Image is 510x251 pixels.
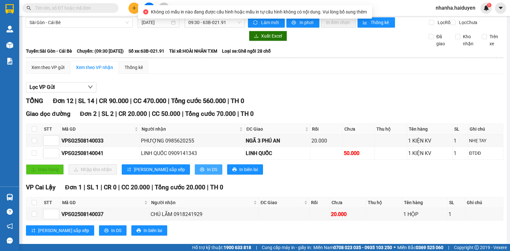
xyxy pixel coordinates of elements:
span: printer [104,228,109,233]
span: SL 14 [78,97,94,105]
span: In biên lai [239,166,258,173]
span: Giao dọc đường [26,110,70,117]
th: STT [42,124,61,134]
span: In DS [207,166,217,173]
div: 50.000 [344,149,374,157]
td: VPSG2508140037 [61,208,150,221]
span: ĐC Giao [246,125,304,133]
div: NGÃ 3 PHÚ AN [246,137,309,145]
span: Xuất Excel [261,32,282,39]
img: logo-vxr [5,4,14,14]
span: Đơn 2 [80,110,97,117]
span: caret-down [498,5,504,11]
th: Ghi chú [468,124,503,134]
span: In biên lai [144,227,162,234]
span: Người nhận [142,125,238,133]
span: Tổng cước 560.000 [171,97,226,105]
span: ĐC Giao [260,199,303,206]
button: uploadGiao hàng [26,164,64,175]
th: Tên hàng [402,197,448,208]
span: Lọc Rồi [435,19,452,26]
th: Thu hộ [375,124,407,134]
span: CC 20.000 [121,184,150,191]
div: VPSG2508140037 [62,210,148,218]
button: plus [128,3,140,14]
span: nhanha.haiduyen [431,4,481,12]
span: bar-chart [363,20,368,25]
th: Chưa [343,124,375,134]
span: Miền Bắc [397,244,443,251]
div: 1 KIỆN KV [408,149,451,157]
div: NHẸ TAY [469,137,502,144]
th: Chưa [330,197,366,208]
span: | [227,97,229,105]
button: Lọc VP Gửi [26,82,96,92]
span: Hỗ trợ kỹ thuật: [192,244,251,251]
span: Đơn 1 [65,184,82,191]
th: Thu hộ [366,197,402,208]
div: CHÚ LÃM 0918241929 [151,210,258,218]
div: 20.000 [311,137,341,145]
span: In phơi [300,19,314,26]
span: Đã giao [434,33,450,47]
span: Chuyến: (09:30 [DATE]) [77,48,124,55]
div: VPSG2508140041 [62,149,139,157]
div: 1 [454,149,467,157]
div: LINH QUỐC [246,149,309,157]
input: Tìm tên, số ĐT hoặc mã đơn [35,4,111,12]
span: Số xe: 63B-021.91 [128,48,164,55]
span: | [448,244,449,251]
td: VPSG2508140033 [61,134,140,147]
span: | [98,110,100,117]
span: Người nhận [151,199,252,206]
span: SL 2 [102,110,114,117]
span: Đơn 12 [53,97,73,105]
span: [PERSON_NAME] sắp xếp [38,227,89,234]
span: download [254,34,259,39]
span: TH 0 [231,97,244,105]
span: Tài xế: HOÀI NHÂN TXM [169,48,217,55]
span: Sài Gòn - Cái Bè [29,18,129,27]
span: [PERSON_NAME] sắp xếp [134,166,185,173]
span: | [182,110,184,117]
span: SL 1 [87,184,99,191]
td: VPSG2508140041 [61,147,140,160]
div: 1 [448,210,464,218]
th: SL [453,124,468,134]
div: LINH QUỐC 0909141343 [141,149,243,157]
span: Cung cấp máy in - giấy in: [262,244,312,251]
span: | [101,184,102,191]
strong: 0708 023 035 - 0935 103 250 [333,245,392,250]
span: TH 0 [241,110,254,117]
span: notification [7,223,13,229]
span: | [130,97,132,105]
th: Rồi [310,124,343,134]
button: In đơn chọn [321,17,356,28]
span: | [118,184,120,191]
th: Tên hàng [407,124,453,134]
button: sort-ascending[PERSON_NAME] sắp xếp [122,164,190,175]
th: Ghi chú [465,197,503,208]
span: | [149,110,150,117]
span: | [115,110,117,117]
span: | [207,184,209,191]
button: syncLàm mới [248,17,285,28]
button: printerIn phơi [286,17,319,28]
span: | [84,184,85,191]
span: copyright [474,245,479,250]
span: Lọc VP Gửi [29,83,55,91]
span: VP Cai Lậy [26,184,55,191]
span: 09:30 - 63B-021.91 [188,18,241,27]
span: Kho nhận [460,33,477,47]
span: Mã GD [62,125,133,133]
button: printerIn DS [99,225,127,236]
th: STT [42,197,61,208]
button: downloadNhập kho nhận [69,164,117,175]
div: Thống kê [125,64,143,71]
span: Lọc Chưa [457,19,478,26]
span: TỔNG [26,97,43,105]
span: message [7,238,13,244]
b: Tuyến: Sài Gòn - Cái Bè [26,48,72,54]
span: | [168,97,169,105]
button: aim [158,3,169,14]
